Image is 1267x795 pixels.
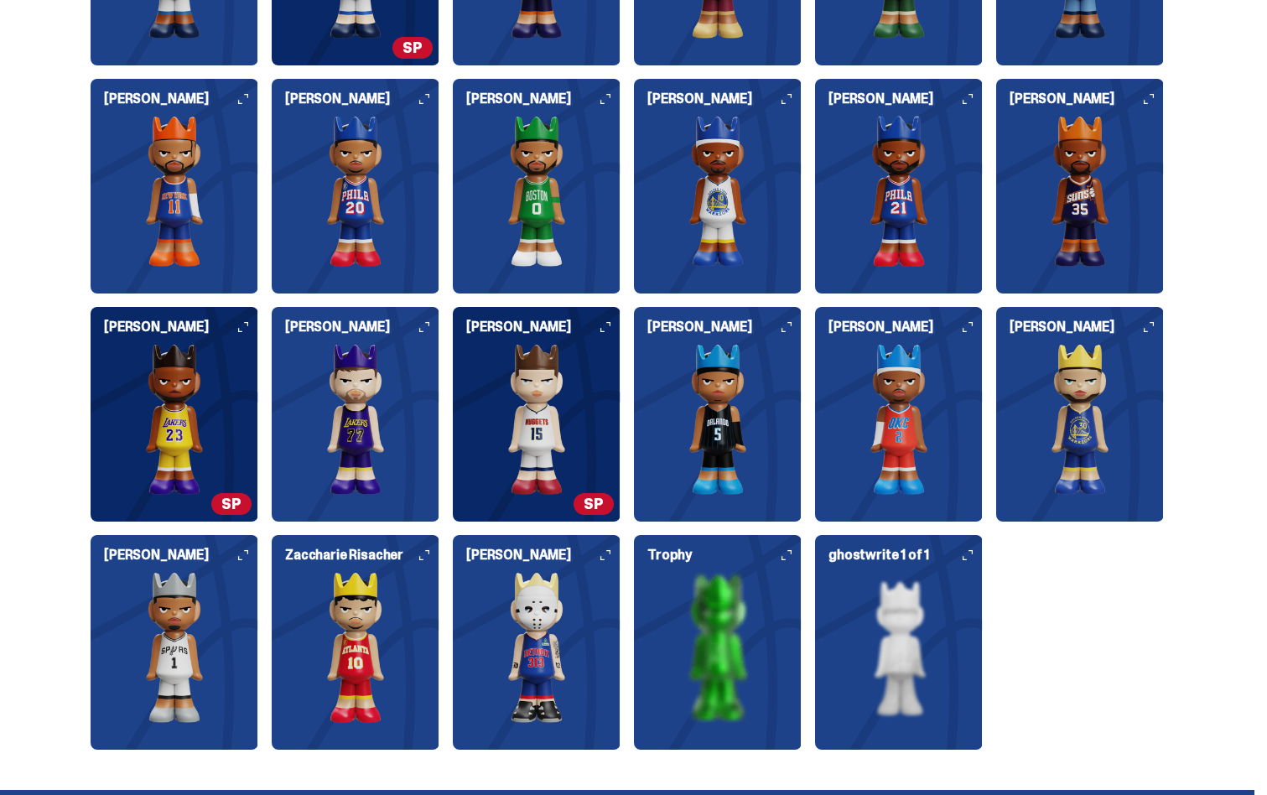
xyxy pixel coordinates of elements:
[634,116,802,267] img: card image
[815,116,983,267] img: card image
[647,320,802,334] h6: [PERSON_NAME]
[91,344,258,495] img: card image
[453,344,621,495] img: card image
[285,548,439,562] h6: Zaccharie Risacher
[466,92,621,106] h6: [PERSON_NAME]
[104,92,258,106] h6: [PERSON_NAME]
[634,344,802,495] img: card image
[996,344,1164,495] img: card image
[828,92,983,106] h6: [PERSON_NAME]
[285,320,439,334] h6: [PERSON_NAME]
[1010,92,1164,106] h6: [PERSON_NAME]
[634,572,802,723] img: card image
[466,548,621,562] h6: [PERSON_NAME]
[91,572,258,723] img: card image
[996,116,1164,267] img: card image
[272,116,439,267] img: card image
[574,493,614,515] span: SP
[828,320,983,334] h6: [PERSON_NAME]
[392,37,433,59] span: SP
[815,344,983,495] img: card image
[91,116,258,267] img: card image
[272,344,439,495] img: card image
[647,548,802,562] h6: Trophy
[285,92,439,106] h6: [PERSON_NAME]
[104,548,258,562] h6: [PERSON_NAME]
[453,572,621,723] img: card image
[466,320,621,334] h6: [PERSON_NAME]
[647,92,802,106] h6: [PERSON_NAME]
[272,572,439,723] img: card image
[1010,320,1164,334] h6: [PERSON_NAME]
[815,572,983,723] img: card image
[828,548,983,562] h6: ghostwrite 1 of 1
[453,116,621,267] img: card image
[104,320,258,334] h6: [PERSON_NAME]
[211,493,252,515] span: SP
